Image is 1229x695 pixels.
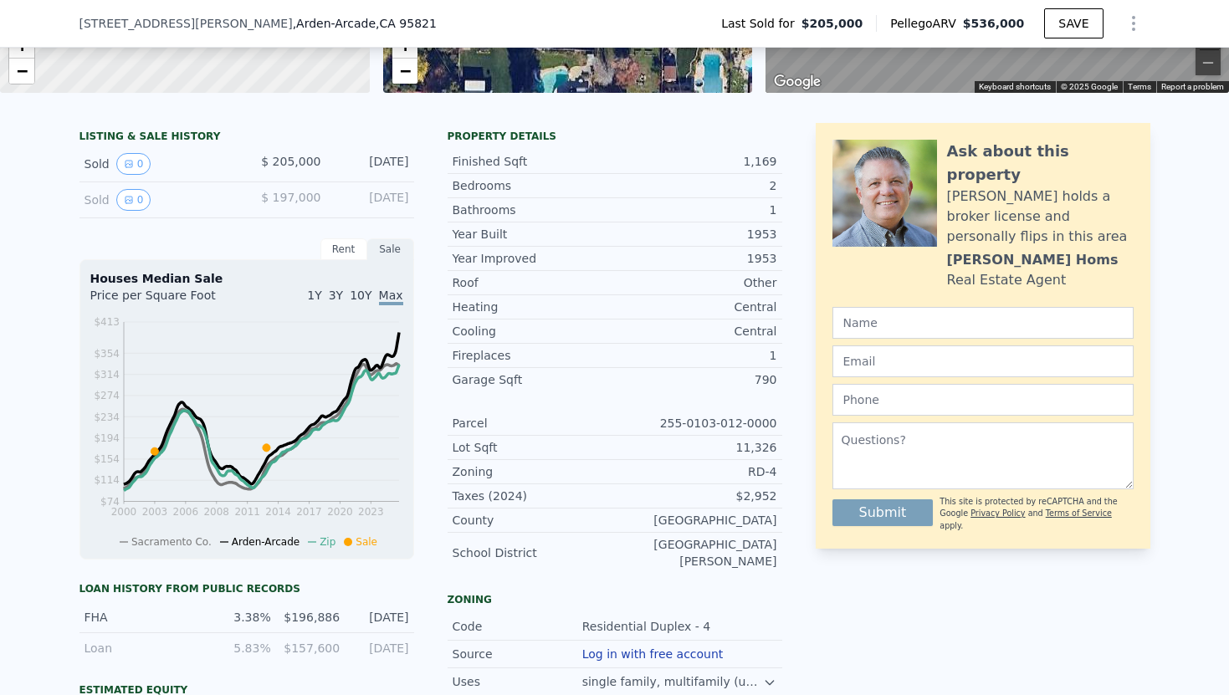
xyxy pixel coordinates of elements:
[1044,8,1103,38] button: SAVE
[172,506,198,518] tspan: 2006
[615,323,777,340] div: Central
[84,189,233,211] div: Sold
[392,59,417,84] a: Zoom out
[367,238,414,260] div: Sale
[615,202,777,218] div: 1
[453,250,615,267] div: Year Improved
[1128,82,1151,91] a: Terms (opens in new tab)
[350,289,371,302] span: 10Y
[832,384,1134,416] input: Phone
[356,536,377,548] span: Sale
[131,536,212,548] span: Sacramento Co.
[335,153,409,175] div: [DATE]
[212,640,270,657] div: 5.83%
[453,153,615,170] div: Finished Sqft
[90,287,247,314] div: Price per Square Foot
[296,506,322,518] tspan: 2017
[320,238,367,260] div: Rent
[615,226,777,243] div: 1953
[615,153,777,170] div: 1,169
[582,673,764,690] div: single family, multifamily (up to four units), and duplexes.
[453,673,582,690] div: Uses
[582,618,714,635] div: Residential Duplex - 4
[453,202,615,218] div: Bathrooms
[963,17,1025,30] span: $536,000
[79,130,414,146] div: LISTING & SALE HISTORY
[615,347,777,364] div: 1
[979,81,1051,93] button: Keyboard shortcuts
[940,496,1133,532] div: This site is protected by reCAPTCHA and the Google and apply.
[307,289,321,302] span: 1Y
[79,15,293,32] span: [STREET_ADDRESS][PERSON_NAME]
[947,270,1067,290] div: Real Estate Agent
[141,506,167,518] tspan: 2003
[453,512,615,529] div: County
[320,536,335,548] span: Zip
[453,439,615,456] div: Lot Sqft
[84,640,202,657] div: Loan
[832,345,1134,377] input: Email
[615,463,777,480] div: RD-4
[293,15,437,32] span: , Arden-Arcade
[1117,7,1150,40] button: Show Options
[1046,508,1112,518] a: Terms of Service
[232,536,300,548] span: Arden-Arcade
[615,488,777,504] div: $2,952
[453,544,615,561] div: School District
[234,506,260,518] tspan: 2011
[94,411,120,423] tspan: $234
[947,140,1134,187] div: Ask about this property
[335,189,409,211] div: [DATE]
[203,506,229,518] tspan: 2008
[615,299,777,315] div: Central
[94,432,120,444] tspan: $194
[110,506,136,518] tspan: 2000
[453,177,615,194] div: Bedrooms
[376,17,437,30] span: , CA 95821
[265,506,291,518] tspan: 2014
[832,307,1134,339] input: Name
[615,439,777,456] div: 11,326
[801,15,863,32] span: $205,000
[453,415,615,432] div: Parcel
[1196,50,1221,75] button: Zoom out
[281,609,340,626] div: $196,886
[453,488,615,504] div: Taxes (2024)
[832,499,934,526] button: Submit
[379,289,403,305] span: Max
[448,130,782,143] div: Property details
[212,609,270,626] div: 3.38%
[399,60,410,81] span: −
[261,155,320,168] span: $ 205,000
[94,348,120,360] tspan: $354
[582,647,724,661] button: Log in with free account
[770,71,825,93] img: Google
[79,582,414,595] div: Loan history from public records
[721,15,801,32] span: Last Sold for
[94,474,120,486] tspan: $114
[947,250,1119,270] div: [PERSON_NAME] Homs
[9,59,34,84] a: Zoom out
[453,618,582,635] div: Code
[327,506,353,518] tspan: 2020
[453,226,615,243] div: Year Built
[615,274,777,291] div: Other
[94,390,120,401] tspan: $274
[947,187,1134,247] div: [PERSON_NAME] holds a broker license and personally flips in this area
[261,191,320,204] span: $ 197,000
[453,463,615,480] div: Zoning
[116,189,151,211] button: View historical data
[615,415,777,432] div: 255-0103-012-0000
[358,506,384,518] tspan: 2023
[453,371,615,388] div: Garage Sqft
[890,15,963,32] span: Pellego ARV
[970,508,1025,518] a: Privacy Policy
[453,299,615,315] div: Heating
[100,496,120,508] tspan: $74
[448,593,782,606] div: Zoning
[84,153,233,175] div: Sold
[770,71,825,93] a: Open this area in Google Maps (opens a new window)
[615,250,777,267] div: 1953
[453,274,615,291] div: Roof
[615,536,777,570] div: [GEOGRAPHIC_DATA][PERSON_NAME]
